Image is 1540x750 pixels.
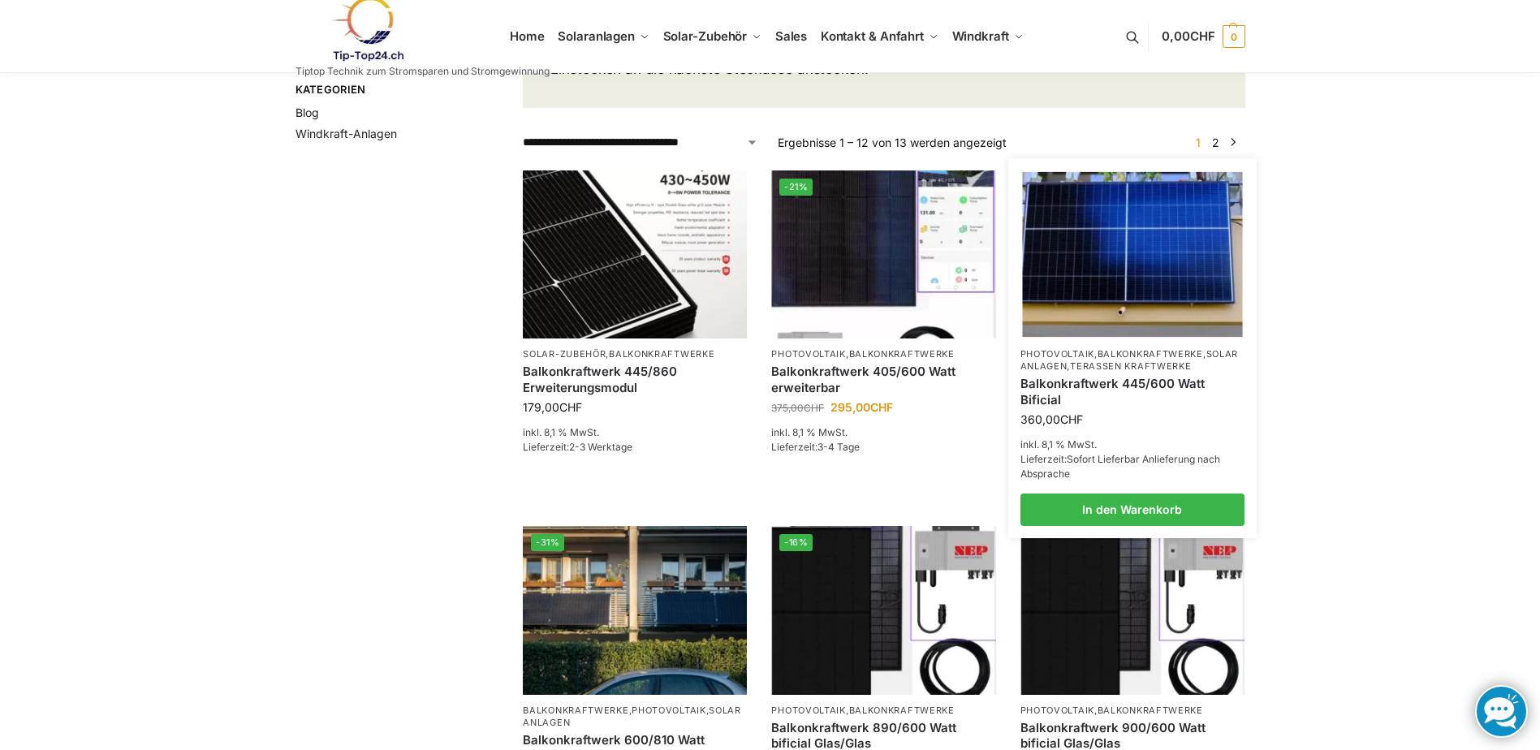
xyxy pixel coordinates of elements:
[523,348,606,360] a: Solar-Zubehör
[849,348,955,360] a: Balkonkraftwerke
[830,400,893,414] bdi: 295,00
[771,526,995,694] a: -16%Bificiales Hochleistungsmodul
[523,526,747,694] img: 2 Balkonkraftwerke
[295,82,457,98] span: Kategorien
[1190,28,1215,44] span: CHF
[1020,348,1245,373] p: , , ,
[1022,171,1242,336] img: Solaranlage für den kleinen Balkon
[870,400,893,414] span: CHF
[1208,136,1223,149] a: Seite 2
[523,134,758,151] select: Shop-Reihenfolge
[1020,453,1220,480] span: Sofort Lieferbar Anlieferung nach Absprache
[1020,348,1094,360] a: Photovoltaik
[771,170,995,338] img: Steckerfertig Plug & Play mit 410 Watt
[523,400,582,414] bdi: 179,00
[523,364,747,395] a: Balkonkraftwerk 445/860 Erweiterungsmodul
[1098,705,1203,716] a: Balkonkraftwerke
[1186,134,1245,151] nav: Produkt-Seitennummerierung
[771,402,824,414] bdi: 375,00
[771,348,995,360] p: ,
[523,705,741,728] a: Solaranlagen
[1070,360,1191,372] a: Terassen Kraftwerke
[1020,526,1245,694] img: Bificiales Hochleistungsmodul
[771,425,995,440] p: inkl. 8,1 % MwSt.
[771,705,995,717] p: ,
[523,441,632,453] span: Lieferzeit:
[1162,12,1245,61] a: 0,00CHF 0
[771,170,995,338] a: -21%Steckerfertig Plug & Play mit 410 Watt
[1192,136,1205,149] span: Seite 1
[523,348,747,360] p: ,
[523,705,628,716] a: Balkonkraftwerke
[1060,412,1083,426] span: CHF
[569,441,632,453] span: 2-3 Werktage
[771,441,860,453] span: Lieferzeit:
[523,425,747,440] p: inkl. 8,1 % MwSt.
[1162,28,1214,44] span: 0,00
[952,28,1009,44] span: Windkraft
[1020,412,1083,426] bdi: 360,00
[771,364,995,395] a: Balkonkraftwerk 405/600 Watt erweiterbar
[804,402,824,414] span: CHF
[778,134,1007,151] p: Ergebnisse 1 – 12 von 13 werden angezeigt
[821,28,924,44] span: Kontakt & Anfahrt
[663,28,748,44] span: Solar-Zubehör
[609,348,714,360] a: Balkonkraftwerke
[1020,705,1094,716] a: Photovoltaik
[523,170,747,338] img: Balkonkraftwerk 445/860 Erweiterungsmodul
[775,28,808,44] span: Sales
[1227,134,1239,151] a: →
[295,106,319,119] a: Blog
[523,526,747,694] a: -31%2 Balkonkraftwerke
[558,28,635,44] span: Solaranlagen
[1020,494,1245,526] a: In den Warenkorb legen: „Balkonkraftwerk 445/600 Watt Bificial“
[1020,705,1245,717] p: ,
[1020,437,1245,452] p: inkl. 8,1 % MwSt.
[1020,348,1239,372] a: Solaranlagen
[771,348,845,360] a: Photovoltaik
[1020,453,1220,480] span: Lieferzeit:
[632,705,705,716] a: Photovoltaik
[295,127,397,140] a: Windkraft-Anlagen
[523,705,747,730] p: , ,
[771,705,845,716] a: Photovoltaik
[295,67,550,76] p: Tiptop Technik zum Stromsparen und Stromgewinnung
[1098,348,1203,360] a: Balkonkraftwerke
[559,400,582,414] span: CHF
[771,526,995,694] img: Bificiales Hochleistungsmodul
[817,441,860,453] span: 3-4 Tage
[1223,25,1245,48] span: 0
[849,705,955,716] a: Balkonkraftwerke
[1020,376,1245,407] a: Balkonkraftwerk 445/600 Watt Bificial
